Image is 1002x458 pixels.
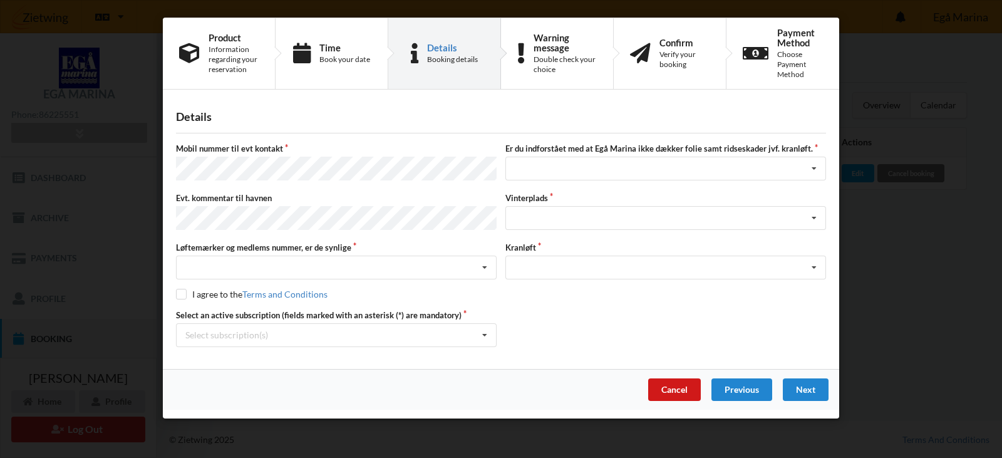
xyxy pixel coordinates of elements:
div: Previous [711,378,772,401]
div: Book your date [319,55,370,65]
div: Information regarding your reservation [209,44,259,75]
div: Details [427,43,478,53]
div: Confirm [659,38,710,48]
label: Løftemærker og medlems nummer, er de synlige [176,242,497,253]
label: I agree to the [176,289,328,299]
div: Details [176,110,826,124]
div: Verify your booking [659,49,710,70]
label: Vinterplads [505,192,826,204]
label: Kranløft [505,242,826,253]
div: Booking details [427,55,478,65]
div: Select subscription(s) [185,330,268,340]
label: Evt. kommentar til havnen [176,192,497,204]
div: Cancel [648,378,701,401]
label: Select an active subscription (fields marked with an asterisk (*) are mandatory) [176,310,497,321]
div: Payment Method [777,28,823,48]
a: Terms and Conditions [242,289,328,299]
div: Product [209,33,259,43]
div: Next [783,378,829,401]
div: Double check your choice [534,55,597,75]
div: Warning message [534,33,597,53]
label: Er du indforstået med at Egå Marina ikke dækker folie samt ridseskader jvf. kranløft. [505,143,826,154]
div: Time [319,43,370,53]
label: Mobil nummer til evt kontakt [176,143,497,154]
div: Choose Payment Method [777,49,823,80]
